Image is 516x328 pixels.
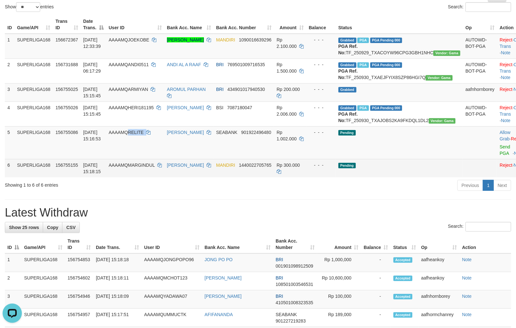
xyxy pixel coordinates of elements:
span: Copy 410501008323535 to clipboard [276,300,313,305]
th: User ID: activate to sort column ascending [106,15,164,34]
a: Next [493,180,511,191]
td: AAAAMQMCHOT123 [142,272,202,290]
span: Pending [338,130,356,136]
span: Rp 200.000 [277,87,300,92]
td: 156754946 [65,290,93,309]
a: Note [462,257,472,262]
td: TF_250929_TXACOYW96CPG3GBH1NHC [336,34,463,59]
span: Pending [338,163,356,168]
input: Search: [465,222,511,232]
span: Copy 901227219283 to clipboard [276,318,306,324]
td: [DATE] 15:17:51 [93,309,142,327]
th: Status [336,15,463,34]
span: 156755155 [56,163,78,168]
label: Show entries [5,2,54,12]
h1: Latest Withdraw [5,206,511,219]
td: 1 [5,253,22,272]
th: ID [5,15,14,34]
th: Amount: activate to sort column ascending [317,235,361,253]
div: - - - [309,86,333,93]
th: Trans ID: activate to sort column ascending [65,235,93,253]
span: Grabbed [338,87,356,93]
span: Copy 1440022705765 to clipboard [239,163,272,168]
div: Showing 1 to 6 of 6 entries [5,179,210,188]
td: Rp 1,000,000 [317,253,361,272]
a: AROMUL PARHAN [167,87,206,92]
td: 5 [5,126,14,159]
td: SUPERLIGA168 [14,83,53,102]
td: 2 [5,58,14,83]
span: Rp 300.000 [277,163,300,168]
td: - [361,253,391,272]
span: Accepted [393,312,413,318]
td: [DATE] 15:18:18 [93,253,142,272]
td: 6 [5,159,14,177]
span: AAAAMQRELITE [109,130,144,135]
span: BRI [216,87,224,92]
td: aafnhornborey [419,290,459,309]
td: SUPERLIGA168 [22,290,65,309]
td: SUPERLIGA168 [14,58,53,83]
a: Allow Grab [500,130,510,141]
span: AAAAMQMARGINDUL [109,163,155,168]
td: aafnhornborey [463,83,497,102]
span: · [500,130,511,141]
span: AAAAMQANDI0511 [109,62,149,67]
span: Grabbed [338,105,356,111]
td: - [361,272,391,290]
span: Grabbed [338,38,356,43]
th: Amount: activate to sort column ascending [274,15,306,34]
td: 1 [5,34,14,59]
span: BRI [276,257,283,262]
th: User ID: activate to sort column ascending [142,235,202,253]
b: PGA Ref. No: [338,44,358,55]
a: 1 [483,180,494,191]
b: PGA Ref. No: [338,111,358,123]
a: [PERSON_NAME] [205,275,242,280]
span: Accepted [393,257,413,263]
td: Rp 189,000 [317,309,361,327]
button: Open LiveChat chat widget [3,3,22,22]
a: Copy [43,222,62,233]
th: Action [460,235,511,253]
td: SUPERLIGA168 [22,253,65,272]
span: 156755025 [56,87,78,92]
td: TF_250930_TXAJOBS2KA9FKDQL1DL2 [336,102,463,126]
td: - [361,290,391,309]
div: - - - [309,61,333,68]
th: Balance: activate to sort column ascending [361,235,391,253]
th: Game/API: activate to sort column ascending [22,235,65,253]
span: BRI [216,62,224,67]
td: SUPERLIGA168 [14,34,53,59]
a: CSV [62,222,80,233]
span: SEABANK [216,130,237,135]
div: - - - [309,129,333,136]
span: BSI [216,105,224,110]
td: - [361,309,391,327]
a: Send PGA [500,144,510,156]
td: SUPERLIGA168 [22,309,65,327]
b: PGA Ref. No: [338,68,358,80]
td: AAAAMQJONGPOPO96 [142,253,202,272]
span: Rp 2.100.000 [277,37,297,49]
span: Rp 1.002.000 [277,130,297,141]
span: [DATE] 15:15:45 [83,87,101,98]
span: Copy 108501003546531 to clipboard [276,282,313,287]
span: Marked by aafromsomean [357,62,369,68]
span: Copy 769501009716535 to clipboard [227,62,265,67]
th: Op: activate to sort column ascending [419,235,459,253]
a: Note [501,118,511,123]
td: aafheankoy [419,272,459,290]
a: Previous [457,180,483,191]
span: [DATE] 15:15:45 [83,105,101,117]
span: Grabbed [338,62,356,68]
a: Reject [500,37,512,42]
td: 3 [5,290,22,309]
a: Note [501,50,511,55]
span: BRI [276,275,283,280]
span: PGA Pending [370,105,402,111]
a: [PERSON_NAME] [205,294,242,299]
td: SUPERLIGA168 [14,126,53,159]
td: [DATE] 15:18:11 [93,272,142,290]
div: - - - [309,37,333,43]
